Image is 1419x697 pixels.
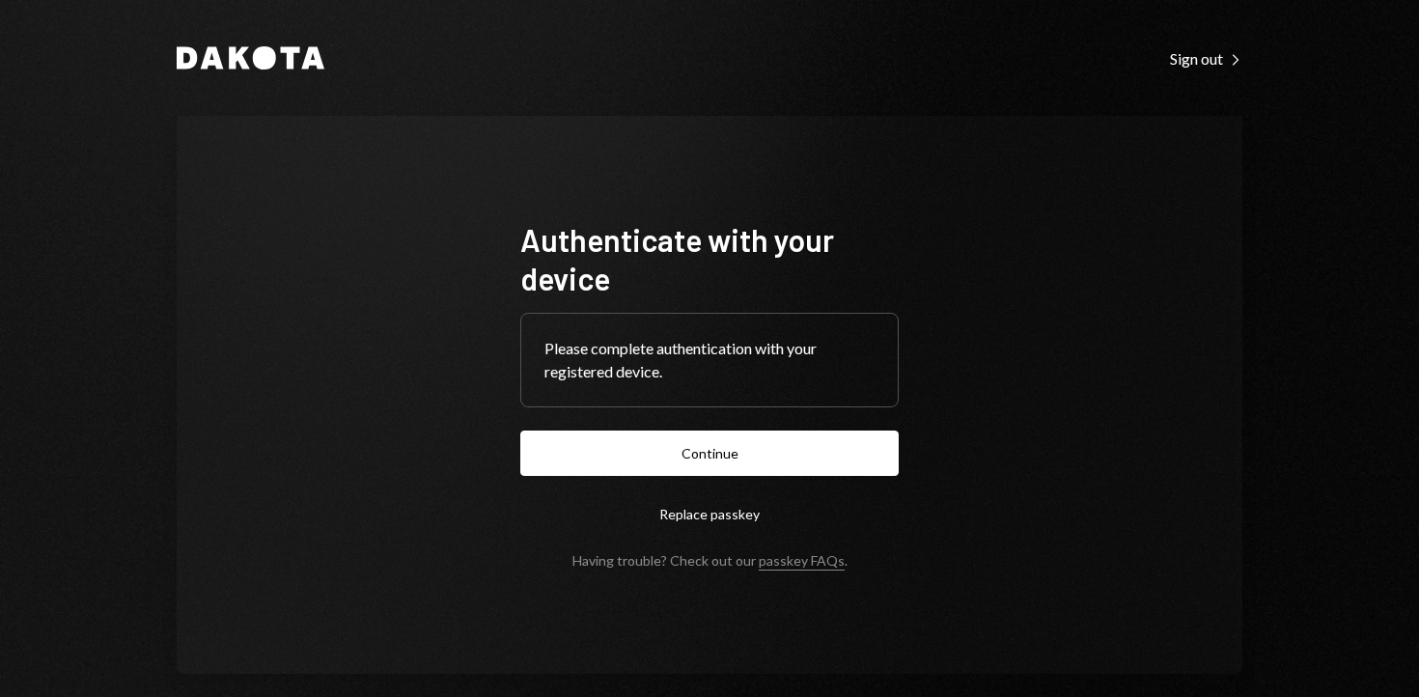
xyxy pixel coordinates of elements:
button: Replace passkey [520,491,899,537]
button: Continue [520,431,899,476]
div: Please complete authentication with your registered device. [544,337,875,383]
a: Sign out [1170,47,1242,69]
h1: Authenticate with your device [520,220,899,297]
div: Having trouble? Check out our . [572,552,848,569]
div: Sign out [1170,49,1242,69]
a: passkey FAQs [759,552,845,571]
